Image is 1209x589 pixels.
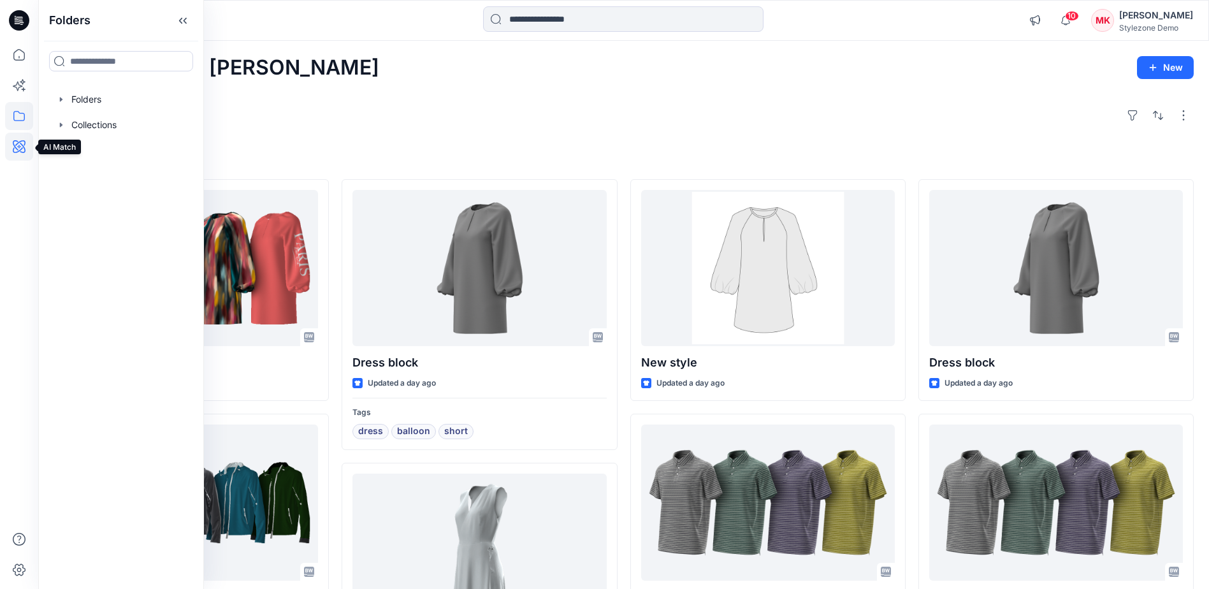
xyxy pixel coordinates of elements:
[641,354,895,372] p: New style
[1119,23,1193,33] div: Stylezone Demo
[352,406,606,419] p: Tags
[368,377,436,390] p: Updated a day ago
[641,190,895,346] a: New style
[1091,9,1114,32] div: MK
[656,377,725,390] p: Updated a day ago
[54,151,1194,166] h4: Styles
[929,425,1183,581] a: Polo shirt_001-Arpita
[945,377,1013,390] p: Updated a day ago
[1065,11,1079,21] span: 10
[358,424,383,439] span: dress
[444,424,468,439] span: short
[352,190,606,346] a: Dress block
[54,56,379,80] h2: Welcome back, [PERSON_NAME]
[929,190,1183,346] a: Dress block
[397,424,430,439] span: balloon
[1137,56,1194,79] button: New
[641,425,895,581] a: Polo shirt_001-Arpita
[1119,8,1193,23] div: [PERSON_NAME]
[929,354,1183,372] p: Dress block
[352,354,606,372] p: Dress block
